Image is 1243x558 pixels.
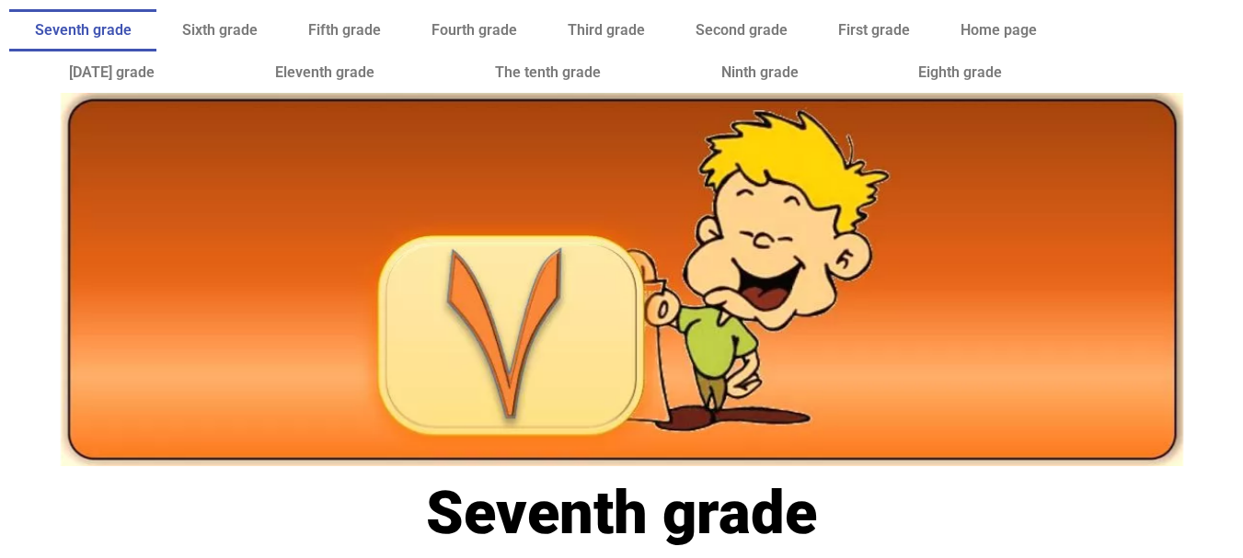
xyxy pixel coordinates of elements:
[918,63,1002,81] font: Eighth grade
[434,51,661,94] a: The tenth grade
[69,63,155,81] font: [DATE] grade
[282,9,406,51] a: Fifth grade
[275,63,374,81] font: Eleventh grade
[35,21,132,39] font: Seventh grade
[661,51,858,94] a: Ninth grade
[406,9,542,51] a: Fourth grade
[156,9,282,51] a: Sixth grade
[308,21,381,39] font: Fifth grade
[495,63,601,81] font: The tenth grade
[812,9,935,51] a: First grade
[936,9,1063,51] a: Home page
[215,51,435,94] a: Eleventh grade
[426,478,817,548] font: Seventh grade
[721,63,799,81] font: Ninth grade
[696,21,788,39] font: Second grade
[542,9,670,51] a: Third grade
[432,21,517,39] font: Fourth grade
[961,21,1037,39] font: Home page
[182,21,258,39] font: Sixth grade
[838,21,910,39] font: First grade
[9,51,215,94] a: [DATE] grade
[858,51,1063,94] a: Eighth grade
[670,9,812,51] a: Second grade
[568,21,645,39] font: Third grade
[9,9,156,51] a: Seventh grade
